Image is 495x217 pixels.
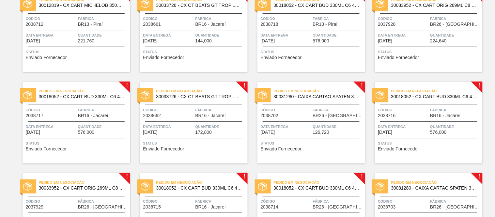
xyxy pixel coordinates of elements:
img: status [258,182,267,191]
span: Fábrica [430,198,481,205]
span: 30012819 - CX CART MICHELOB 350ML C8 429 298 G [39,3,125,8]
span: Fábrica [195,107,246,113]
span: BR16 - Jacareí [430,113,461,118]
span: Pedido em Negociação [391,179,483,186]
span: 18/11/2025 [143,130,158,135]
img: status [141,91,149,100]
span: Fábrica [430,15,481,22]
span: BR16 - Jacareí [195,113,226,118]
span: Data entrega [143,123,194,130]
span: 04/11/2025 [26,39,40,43]
span: 20/11/2025 [378,130,393,135]
span: 30018052 - CX CART BUD 330ML C6 429 298G [274,3,360,8]
span: Data entrega [261,32,311,39]
span: Código [143,198,194,205]
span: Código [378,198,429,205]
span: Fábrica [195,198,246,205]
span: Data entrega [261,123,311,130]
span: 144,000 [195,39,212,43]
img: status [141,182,149,191]
span: 2038716 [378,113,396,118]
span: Quantidade [78,123,129,130]
span: Status [378,140,481,147]
span: Código [378,15,429,22]
span: BR26 - Uberlândia [78,205,129,209]
span: 10/11/2025 [261,39,275,43]
span: Enviado Fornecedor [261,147,302,151]
span: 30018052 - CX CART BUD 330ML C6 429 298G [39,94,125,99]
span: BR13 - Piraí [78,22,103,27]
span: Status [143,49,246,55]
span: 2038661 [143,22,161,27]
span: 2037929 [26,205,44,209]
span: Enviado Fornecedor [26,55,67,60]
span: Status [261,140,364,147]
span: Quantidade [313,32,364,39]
span: 30033952 - CX CART ORIG 269ML C8 GPI NIV24 [39,186,125,191]
span: 224,640 [430,39,447,43]
span: Fábrica [313,107,364,113]
span: Data entrega [378,123,429,130]
span: 30018052 - CX CART BUD 330ML C6 429 298G [391,94,477,99]
span: BR16 - Jacareí [78,113,108,118]
span: Data entrega [378,32,429,39]
span: 2038703 [378,205,396,209]
span: Código [26,107,76,113]
span: Pedido em Negociação [156,88,248,94]
span: Data entrega [26,32,76,39]
span: Pedido em Negociação [274,88,365,94]
span: 30033726 - CX CT BEATS GT TROP LN 269ML C6 NIV25 [156,3,242,8]
span: Quantidade [313,123,364,130]
span: Fábrica [78,198,129,205]
span: 2037928 [378,22,396,27]
span: Código [143,15,194,22]
span: Status [143,140,246,147]
span: 2038662 [143,113,161,118]
span: Pedido em Negociação [156,179,248,186]
span: 19/11/2025 [261,130,275,135]
span: Pedido em Negociação [391,88,483,94]
span: Quantidade [78,32,129,39]
img: status [258,91,267,100]
span: Código [261,198,311,205]
span: 30033952 - CX CART ORIG 269ML C8 GPI NIV24 [391,3,477,8]
span: Status [26,140,129,147]
span: Fábrica [313,198,364,205]
a: !statusPedido em Negociação30033726 - CX CT BEATS GT TROP LN 269ML C6 NIV25Código2038662FábricaBR... [130,82,248,163]
img: status [376,182,384,191]
span: Código [143,107,194,113]
span: 30033726 - CX CT BEATS GT TROP LN 269ML C6 NIV25 [156,94,242,99]
a: !statusPedido em Negociação30018052 - CX CART BUD 330ML C6 429 298GCódigo2038717FábricaBR16 - Jac... [13,82,130,163]
span: 172,800 [195,130,212,135]
span: Fábrica [313,15,364,22]
span: Pedido em Negociação [39,88,130,94]
span: Fábrica [195,15,246,22]
span: Data entrega [143,32,194,39]
span: Enviado Fornecedor [143,147,184,151]
img: status [376,91,384,100]
span: BR26 - Uberlândia [313,113,364,118]
span: Fábrica [430,107,481,113]
span: Pedido em Negociação [274,179,365,186]
span: Data entrega [26,123,76,130]
span: Enviado Fornecedor [143,55,184,60]
span: 30018052 - CX CART BUD 330ML C6 429 298G [156,186,242,191]
span: 576,000 [430,130,447,135]
span: 2038717 [26,113,44,118]
span: Código [261,15,311,22]
span: 14/11/2025 [378,39,393,43]
span: Status [261,49,364,55]
span: Status [378,49,481,55]
span: Enviado Fornecedor [261,55,302,60]
span: 30031280 - CAIXA CARTAO SPATEN 350ML OPEN CORNER [391,186,477,191]
span: 576,000 [313,39,330,43]
span: BR16 - Jacareí [195,205,226,209]
a: !statusPedido em Negociação30031280 - CAIXA CARTAO SPATEN 350ML OPEN CORNERCódigo2038702FábricaBR... [248,82,365,163]
span: Código [26,198,76,205]
span: BR26 - Uberlândia [313,205,364,209]
span: 17/11/2025 [26,130,40,135]
span: Enviado Fornecedor [26,147,67,151]
span: Código [261,107,311,113]
span: BR16 - Jacareí [195,22,226,27]
span: 126,720 [313,130,330,135]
